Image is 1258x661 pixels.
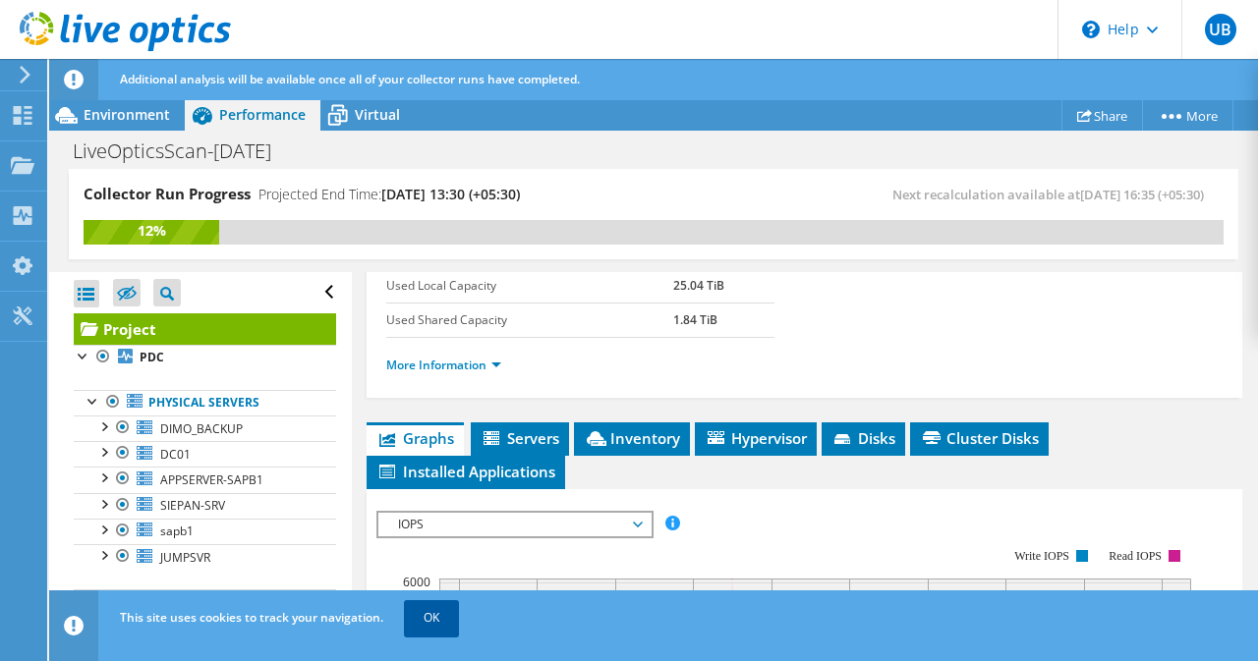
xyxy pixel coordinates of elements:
label: Used Shared Capacity [386,310,674,330]
a: DIMO_BACKUP [74,415,336,441]
a: SIEPAN-SRV [74,493,336,519]
span: Performance [219,105,306,124]
a: PDC [74,345,336,370]
span: Graphs [376,428,454,448]
span: Installed Applications [376,462,555,481]
span: Disks [831,428,895,448]
a: More Information [386,357,501,373]
span: [DATE] 16:35 (+05:30) [1080,186,1204,203]
label: Used Local Capacity [386,276,674,296]
span: DIMO_BACKUP [160,420,243,437]
a: More [1142,100,1233,131]
text: Read IOPS [1109,549,1162,563]
span: Next recalculation available at [892,186,1214,203]
span: JUMPSVR [160,549,210,566]
span: Environment [84,105,170,124]
a: Project [74,313,336,345]
text: Write IOPS [1014,549,1069,563]
span: Cluster Disks [920,428,1039,448]
span: This site uses cookies to track your navigation. [120,609,383,626]
h4: Projected End Time: [258,184,520,205]
svg: \n [1082,21,1100,38]
b: 1.84 TiB [673,311,717,328]
span: DC01 [160,446,191,463]
text: 6000 [403,574,430,590]
b: PDC [140,349,164,365]
span: IOPS [388,513,641,536]
span: Additional analysis will be available once all of your collector runs have completed. [120,71,580,87]
span: APPSERVER-SAPB1 [160,471,263,488]
a: JUMPSVR [74,544,336,570]
a: APPSERVER-SAPB1 [74,467,336,492]
h1: LiveOpticsScan-[DATE] [64,140,302,162]
span: Inventory [584,428,680,448]
div: 12% [84,220,219,242]
span: Hypervisor [705,428,807,448]
span: Servers [481,428,559,448]
a: Physical Servers [74,390,336,415]
span: [DATE] 13:30 (+05:30) [381,185,520,203]
span: SIEPAN-SRV [160,497,225,514]
a: Share [1061,100,1143,131]
span: UB [1205,14,1236,45]
a: OK [404,600,459,635]
a: sapb1 [74,519,336,544]
a: DC01 [74,441,336,467]
span: sapb1 [160,523,194,539]
b: 25.04 TiB [673,277,724,294]
span: Virtual [355,105,400,124]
